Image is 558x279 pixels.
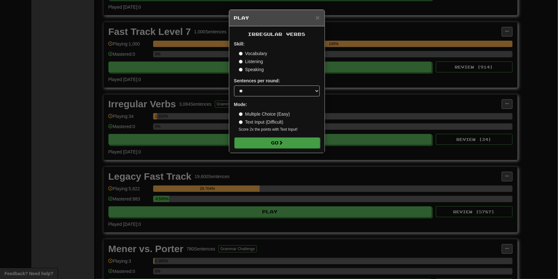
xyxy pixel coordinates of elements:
[316,14,319,21] span: ×
[234,137,320,148] button: Go
[239,60,243,64] input: Listening
[239,50,267,57] label: Vocabulary
[239,52,243,56] input: Vocabulary
[239,58,263,65] label: Listening
[239,119,284,125] label: Text Input (Difficult)
[234,41,245,46] strong: Skill:
[239,127,320,132] small: Score 2x the points with Text Input !
[248,31,306,37] span: Irregular Verbs
[316,14,319,21] button: Close
[239,120,243,124] input: Text Input (Difficult)
[239,66,264,73] label: Speaking
[234,102,247,107] strong: Mode:
[239,111,290,117] label: Multiple Choice (Easy)
[234,15,320,21] h5: Play
[234,78,280,84] label: Sentences per round:
[239,112,243,116] input: Multiple Choice (Easy)
[239,68,243,72] input: Speaking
